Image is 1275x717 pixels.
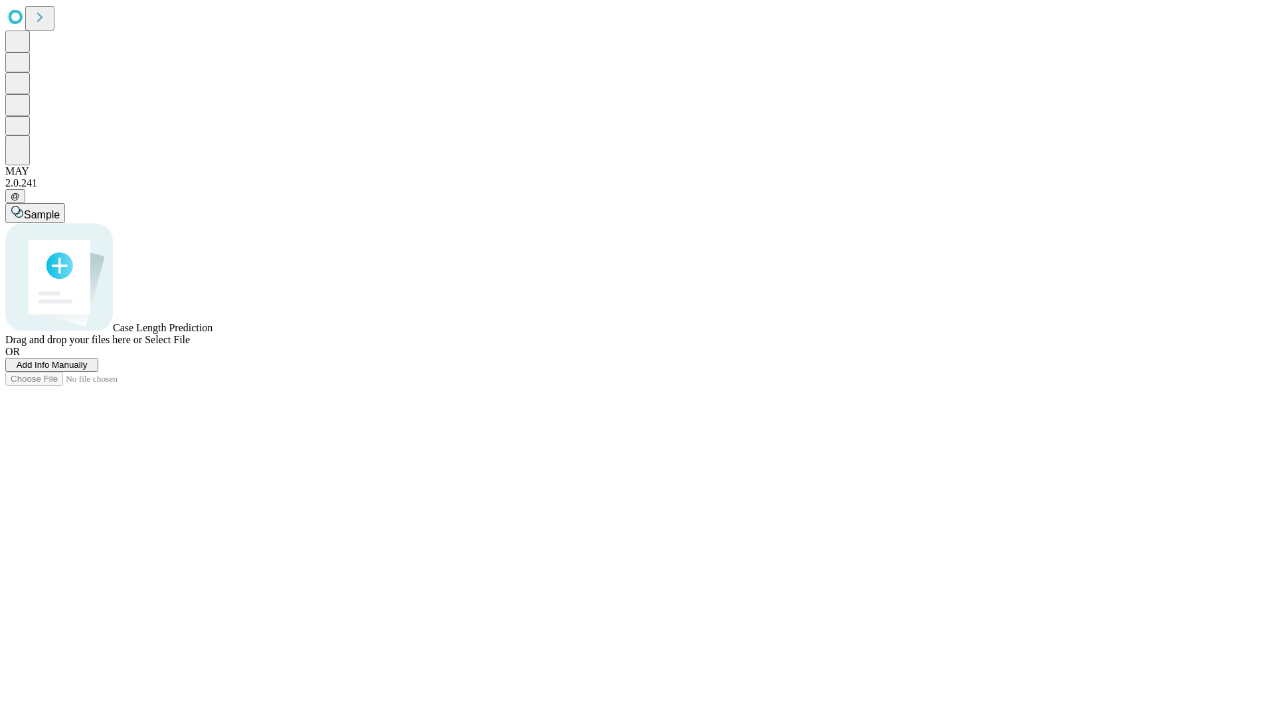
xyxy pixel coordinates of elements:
span: Case Length Prediction [113,322,212,333]
div: 2.0.241 [5,177,1270,189]
button: @ [5,189,25,203]
div: MAY [5,165,1270,177]
button: Sample [5,203,65,223]
span: OR [5,346,20,357]
span: Select File [145,334,190,345]
button: Add Info Manually [5,358,98,372]
span: Add Info Manually [17,360,88,370]
span: @ [11,191,20,201]
span: Drag and drop your files here or [5,334,142,345]
span: Sample [24,209,60,220]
